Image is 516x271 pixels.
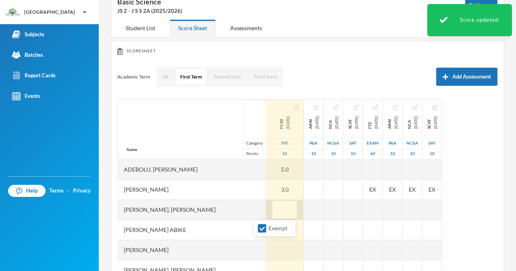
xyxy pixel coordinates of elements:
div: Project And Assignment [383,138,402,149]
div: 60 [363,149,382,159]
img: edit [353,105,358,110]
div: Project And Assignment [304,138,323,149]
span: NCA [406,116,412,129]
button: Edit Assessment [294,104,299,110]
span: SCAT [347,116,353,129]
div: Second Assessment Test [422,138,441,149]
div: [PERSON_NAME] [118,180,266,200]
div: [PERSON_NAME], [PERSON_NAME] [118,200,266,220]
button: Edit Assessment [412,104,418,110]
div: Events [12,92,40,100]
div: Note Check and Attendance [327,116,340,129]
div: 10 [324,149,343,159]
button: First Term [176,69,206,85]
span: Student Exempted. [369,185,376,194]
div: First Assessment Test [266,138,303,149]
div: 10 [403,149,422,159]
div: 10 [266,149,303,159]
span: FTE [366,116,373,129]
button: Second Term [210,69,246,85]
span: ARW [386,116,393,129]
img: edit [294,105,299,110]
div: [PERSON_NAME] Abike [118,220,266,240]
img: edit [432,105,437,110]
div: Scoresheet [117,48,497,55]
div: 5.0 [266,159,304,180]
span: Student Exempted. [389,185,396,194]
div: Assignment and Research Work [307,116,320,129]
img: edit [314,105,319,110]
div: Points [243,149,266,159]
button: Add Assessment [436,68,497,86]
div: Second Continuous Assessment Test [426,116,439,129]
button: All [158,69,172,85]
span: Exempt [265,225,291,232]
div: Student List [117,19,164,37]
div: Score Sheet [170,19,216,37]
div: Score updated. [427,4,512,36]
img: edit [393,105,398,110]
a: Terms [49,187,64,195]
button: Edit Assessment [432,104,437,110]
button: Edit Assessment [314,104,319,110]
span: NCA [327,116,333,129]
div: [PERSON_NAME] [118,240,266,260]
div: 3.0 [266,180,304,200]
button: Edit Assessment [393,104,398,110]
div: First Continuous Assessment Test [278,116,291,129]
div: Assessments [222,19,270,37]
p: Academic Term [117,74,150,80]
button: Edit Assessment [333,104,339,110]
span: FCAT [278,116,285,129]
div: Assignment and Research work [386,116,399,129]
div: · [68,187,69,195]
div: Examination [363,138,382,149]
div: Notecheck And Attendance [403,138,422,149]
span: SCAT [426,116,432,129]
div: Report Cards [12,71,56,80]
div: 10 [304,149,323,159]
button: Edit Assessment [353,104,358,110]
div: Second Assessment Test [343,138,362,149]
img: edit [333,105,339,110]
div: [GEOGRAPHIC_DATA] [24,8,75,16]
div: First Term Examination [366,116,379,129]
img: edit [412,105,418,110]
img: logo [4,4,21,21]
div: Second Continuous Assessment Test [347,116,360,129]
span: Student Exempted. [429,185,435,194]
div: Name [118,140,146,159]
span: Student Exempted. [409,185,416,194]
div: Note Check and Attendance [406,116,419,129]
div: Subjects [12,30,44,39]
div: 10 [422,149,441,159]
div: Batches [12,51,43,59]
div: Notecheck And Attendance [324,138,343,149]
div: Category [243,138,266,149]
a: Help [8,185,46,197]
a: Privacy [73,187,91,195]
span: ARW [307,116,314,129]
button: Edit Assessment [373,104,378,110]
div: Adebolu, [PERSON_NAME] [118,159,266,180]
img: edit [373,105,378,110]
div: 10 [343,149,362,159]
div: JS 2 - J S S 2A (2025/2026) [117,7,453,15]
button: Third Term [250,69,281,85]
div: 10 [383,149,402,159]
